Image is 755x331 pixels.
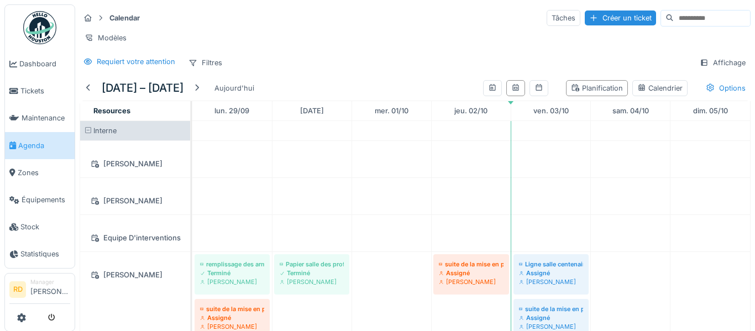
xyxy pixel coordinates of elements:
[5,77,75,104] a: Tickets
[5,240,75,267] a: Statistiques
[200,304,264,313] div: suite de la mise en peinture des murs et plafond en menuiserie
[87,194,183,208] div: [PERSON_NAME]
[5,159,75,186] a: Zones
[210,81,259,96] div: Aujourd'hui
[97,56,175,67] div: Requiert votre attention
[102,81,183,94] h5: [DATE] – [DATE]
[30,278,70,286] div: Manager
[5,104,75,132] a: Maintenance
[23,11,56,44] img: Badge_color-CXgf-gQk.svg
[9,281,26,298] li: RD
[280,277,344,286] div: [PERSON_NAME]
[19,59,70,69] span: Dashboard
[30,278,70,302] li: [PERSON_NAME]
[212,103,252,118] a: 29 septembre 2025
[5,213,75,240] a: Stock
[585,10,656,25] div: Créer un ticket
[20,249,70,259] span: Statistiques
[200,260,264,269] div: remplissage des armoires de papier primaire salle des profs secondaire et amicale
[20,86,70,96] span: Tickets
[531,103,572,118] a: 3 octobre 2025
[183,55,227,71] div: Filtres
[280,260,344,269] div: Papier salle des profs secondaire
[93,127,117,135] span: Interne
[18,167,70,178] span: Zones
[519,313,583,322] div: Assigné
[87,157,183,171] div: [PERSON_NAME]
[200,269,264,277] div: Terminé
[200,322,264,331] div: [PERSON_NAME]
[22,113,70,123] span: Maintenance
[93,107,130,115] span: Resources
[297,103,327,118] a: 30 septembre 2025
[547,10,580,26] div: Tâches
[87,268,183,282] div: [PERSON_NAME]
[5,50,75,77] a: Dashboard
[439,277,504,286] div: [PERSON_NAME]
[22,195,70,205] span: Équipements
[200,277,264,286] div: [PERSON_NAME]
[18,140,70,151] span: Agenda
[610,103,652,118] a: 4 octobre 2025
[695,55,751,71] div: Affichage
[105,13,144,23] strong: Calendar
[200,313,264,322] div: Assigné
[519,322,583,331] div: [PERSON_NAME]
[372,103,411,118] a: 1 octobre 2025
[452,103,490,118] a: 2 octobre 2025
[701,80,751,96] div: Options
[519,304,583,313] div: suite de la mise en peinture du petit local de menuiserie plafond
[20,222,70,232] span: Stock
[519,260,583,269] div: Ligne salle centenaire
[87,231,183,245] div: Equipe D'interventions
[5,186,75,213] a: Équipements
[9,278,70,304] a: RD Manager[PERSON_NAME]
[519,277,583,286] div: [PERSON_NAME]
[5,132,75,159] a: Agenda
[637,83,683,93] div: Calendrier
[690,103,731,118] a: 5 octobre 2025
[519,269,583,277] div: Assigné
[439,260,504,269] div: suite de la mise en peinture du petit local de menuiserie
[439,269,504,277] div: Assigné
[280,269,344,277] div: Terminé
[571,83,623,93] div: Planification
[80,30,132,46] div: Modèles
